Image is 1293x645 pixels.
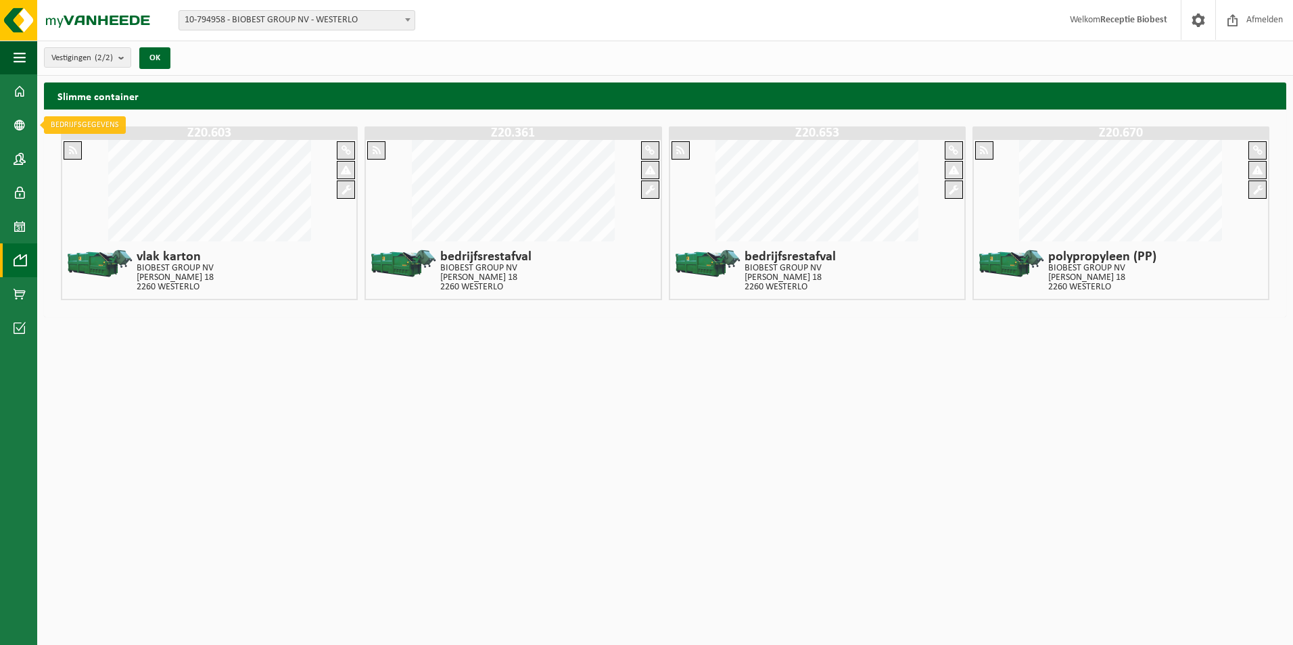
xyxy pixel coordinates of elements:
[44,82,152,109] h2: Slimme container
[51,48,113,68] span: Vestigingen
[1048,250,1156,264] h4: polypropyleen (PP)
[137,283,214,292] p: 2260 WESTERLO
[1048,264,1156,273] p: BIOBEST GROUP NV
[1048,283,1156,292] p: 2260 WESTERLO
[139,47,170,69] button: OK
[745,250,836,264] h4: bedrijfsrestafval
[137,250,214,264] h4: vlak karton
[179,11,415,30] span: 10-794958 - BIOBEST GROUP NV - WESTERLO
[66,247,133,281] img: HK-XZ-20-GN-01
[440,250,532,264] h4: bedrijfsrestafval
[745,283,836,292] p: 2260 WESTERLO
[745,264,836,273] p: BIOBEST GROUP NV
[976,126,1266,140] h1: Z20.670
[440,283,532,292] p: 2260 WESTERLO
[674,247,741,281] img: HK-XZ-20-GN-01
[137,273,214,283] p: [PERSON_NAME] 18
[64,126,354,140] h1: Z20.603
[44,47,131,68] button: Vestigingen(2/2)
[440,264,532,273] p: BIOBEST GROUP NV
[179,10,415,30] span: 10-794958 - BIOBEST GROUP NV - WESTERLO
[137,264,214,273] p: BIOBEST GROUP NV
[95,53,113,62] count: (2/2)
[1100,15,1167,25] strong: Receptie Biobest
[977,247,1045,281] img: HK-XZ-20-GN-01
[440,273,532,283] p: [PERSON_NAME] 18
[369,247,437,281] img: HK-XZ-20-GN-01
[672,126,962,140] h1: Z20.653
[368,126,658,140] h1: Z20.361
[1048,273,1156,283] p: [PERSON_NAME] 18
[745,273,836,283] p: [PERSON_NAME] 18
